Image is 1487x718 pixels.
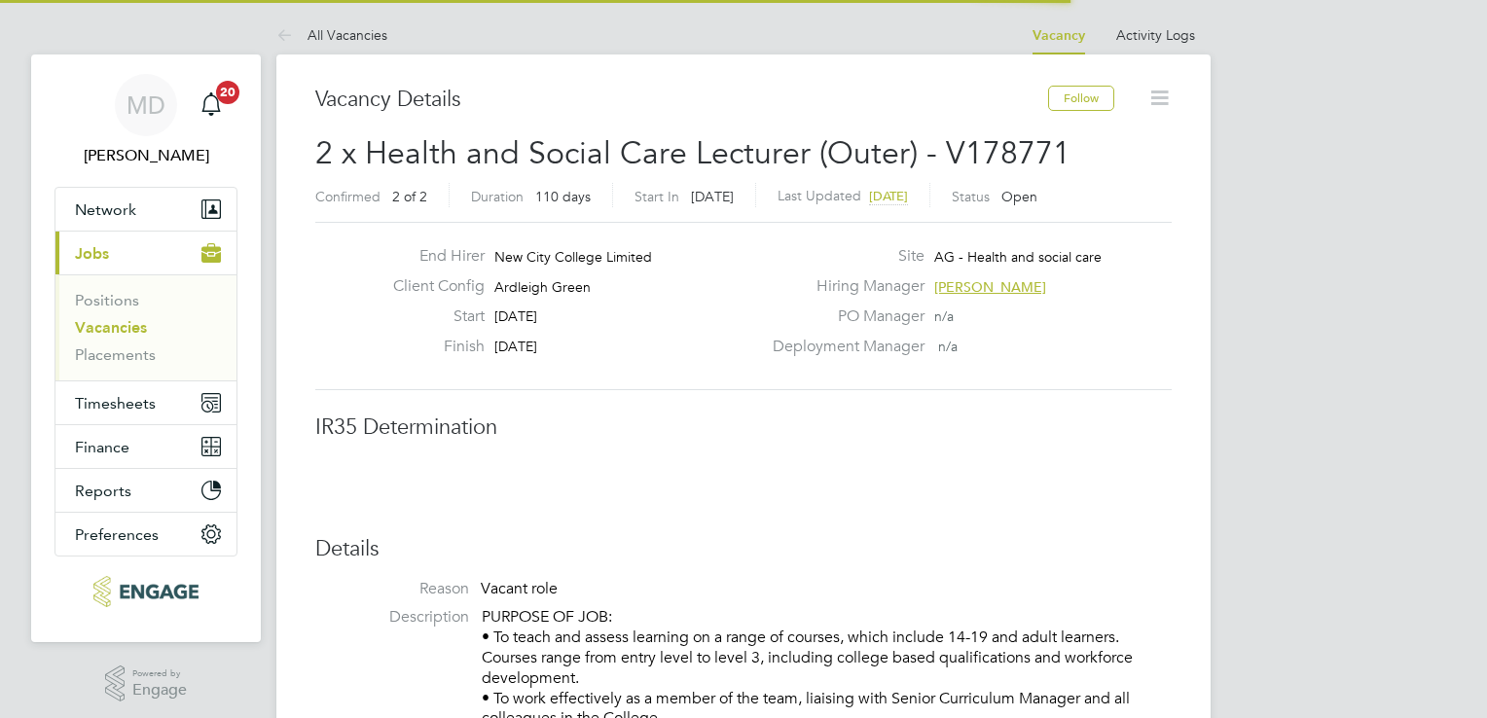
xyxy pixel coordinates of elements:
span: Vacant role [481,579,558,598]
span: Ardleigh Green [494,278,591,296]
label: Last Updated [778,187,861,204]
span: MD [127,92,165,118]
span: Reports [75,482,131,500]
span: AG - Health and social care [934,248,1102,266]
button: Timesheets [55,381,236,424]
a: 20 [192,74,231,136]
a: All Vacancies [276,26,387,44]
span: Jobs [75,244,109,263]
label: Duration [471,188,524,205]
button: Jobs [55,232,236,274]
label: Description [315,607,469,628]
h3: Vacancy Details [315,86,1048,114]
label: Reason [315,579,469,599]
a: Vacancies [75,318,147,337]
label: End Hirer [378,246,485,267]
a: Go to home page [54,576,237,607]
a: Vacancy [1033,27,1085,44]
a: Powered byEngage [105,665,188,702]
label: Deployment Manager [761,337,925,357]
span: [DATE] [494,307,537,325]
a: Activity Logs [1116,26,1195,44]
span: n/a [934,307,954,325]
h3: IR35 Determination [315,413,1172,442]
span: Engage [132,682,187,699]
label: Finish [378,337,485,357]
label: Confirmed [315,188,381,205]
span: [DATE] [494,338,537,355]
span: Finance [75,438,129,456]
span: Martina Davey [54,144,237,167]
label: Start In [635,188,679,205]
div: Jobs [55,274,236,380]
h3: Details [315,535,1172,563]
button: Finance [55,425,236,468]
span: [DATE] [691,188,734,205]
label: Client Config [378,276,485,297]
label: Hiring Manager [761,276,925,297]
span: n/a [938,338,958,355]
button: Preferences [55,513,236,556]
span: Timesheets [75,394,156,413]
span: Network [75,200,136,219]
span: Open [1001,188,1037,205]
span: Powered by [132,665,187,682]
button: Reports [55,469,236,512]
img: xede-logo-retina.png [93,576,198,607]
span: Preferences [75,525,159,544]
span: [DATE] [869,188,908,204]
label: Start [378,306,485,327]
label: Status [952,188,990,205]
span: 110 days [535,188,591,205]
button: Follow [1048,86,1114,111]
label: Site [761,246,925,267]
span: [PERSON_NAME] [934,278,1046,296]
a: Placements [75,345,156,364]
span: 2 of 2 [392,188,427,205]
button: Network [55,188,236,231]
span: 2 x Health and Social Care Lecturer (Outer) - V178771 [315,134,1070,172]
span: 20 [216,81,239,104]
a: Positions [75,291,139,309]
label: PO Manager [761,306,925,327]
span: New City College Limited [494,248,652,266]
a: MD[PERSON_NAME] [54,74,237,167]
nav: Main navigation [31,54,261,642]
